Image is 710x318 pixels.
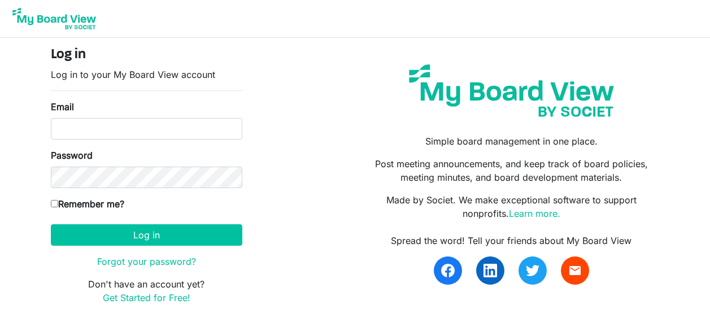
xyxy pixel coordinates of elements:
img: twitter.svg [526,264,539,277]
p: Post meeting announcements, and keep track of board policies, meeting minutes, and board developm... [363,157,659,184]
span: email [568,264,582,277]
a: Get Started for Free! [103,292,190,303]
p: Log in to your My Board View account [51,68,242,81]
p: Simple board management in one place. [363,134,659,148]
div: Spread the word! Tell your friends about My Board View [363,234,659,247]
label: Remember me? [51,197,124,211]
button: Log in [51,224,242,246]
h4: Log in [51,47,242,63]
a: Forgot your password? [97,256,196,267]
a: email [561,256,589,285]
label: Email [51,100,74,114]
p: Made by Societ. We make exceptional software to support nonprofits. [363,193,659,220]
img: facebook.svg [441,264,455,277]
label: Password [51,149,93,162]
p: Don't have an account yet? [51,277,242,304]
img: linkedin.svg [484,264,497,277]
input: Remember me? [51,200,58,207]
img: My Board View Logo [9,5,99,33]
a: Learn more. [509,208,560,219]
img: my-board-view-societ.svg [400,56,622,125]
